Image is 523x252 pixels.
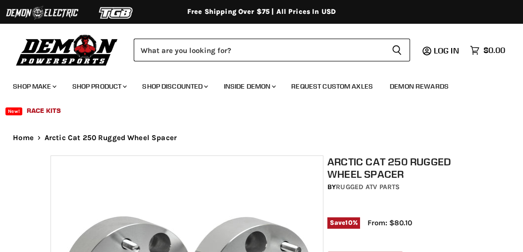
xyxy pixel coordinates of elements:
[45,134,177,142] span: Arctic Cat 250 Rugged Wheel Spacer
[483,46,505,55] span: $0.00
[336,183,400,191] a: Rugged ATV Parts
[134,39,384,61] input: Search
[382,76,456,97] a: Demon Rewards
[5,3,79,22] img: Demon Electric Logo 2
[19,101,68,121] a: Race Kits
[216,76,282,97] a: Inside Demon
[327,217,360,228] span: Save %
[134,39,410,61] form: Product
[465,43,510,57] a: $0.00
[327,182,476,193] div: by
[65,76,133,97] a: Shop Product
[284,76,380,97] a: Request Custom Axles
[367,218,412,227] span: From: $80.10
[429,46,465,55] a: Log in
[327,155,476,180] h1: Arctic Cat 250 Rugged Wheel Spacer
[5,76,62,97] a: Shop Make
[13,32,121,67] img: Demon Powersports
[434,46,459,55] span: Log in
[5,107,22,115] span: New!
[345,219,352,226] span: 10
[13,134,34,142] a: Home
[384,39,410,61] button: Search
[135,76,214,97] a: Shop Discounted
[79,3,154,22] img: TGB Logo 2
[5,72,503,121] ul: Main menu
